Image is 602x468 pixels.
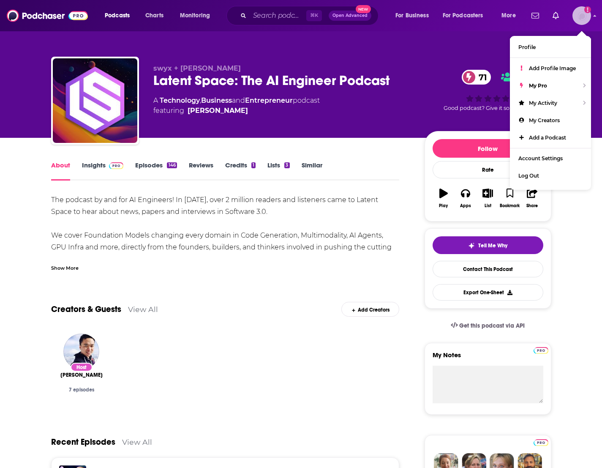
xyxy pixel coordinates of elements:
a: About [51,161,70,181]
a: Recent Episodes [51,437,115,447]
button: open menu [99,9,141,22]
span: Good podcast? Give it some love! [444,105,532,111]
a: Get this podcast via API [444,315,532,336]
div: Host [71,363,93,372]
button: Bookmark [499,183,521,213]
button: Export One-Sheet [433,284,543,301]
a: Credits1 [225,161,256,181]
div: Play [439,203,448,208]
a: Account Settings [510,150,591,167]
a: Add Profile Image [510,60,591,77]
span: My Creators [529,117,560,123]
div: 146 [167,162,177,168]
button: Follow [433,139,543,158]
span: New [356,5,371,13]
img: Latent Space: The AI Engineer Podcast [53,58,137,143]
a: Shawn Wang [60,372,103,378]
label: My Notes [433,351,543,366]
img: User Profile [572,6,591,25]
button: Open AdvancedNew [329,11,371,21]
span: ⌘ K [306,10,322,21]
div: Search podcasts, credits, & more... [234,6,387,25]
span: [PERSON_NAME] [60,372,103,378]
a: Creators & Guests [51,304,121,315]
span: My Activity [529,100,557,106]
span: For Business [395,10,429,22]
span: 71 [470,70,491,85]
a: My Creators [510,112,591,129]
a: Shawn Wang [188,106,248,116]
div: Apps [460,203,471,208]
div: A podcast [153,96,320,116]
div: Bookmark [500,203,520,208]
a: Reviews [189,161,213,181]
a: View All [128,305,158,314]
span: Log Out [518,172,539,179]
a: Add a Podcast [510,129,591,146]
button: tell me why sparkleTell Me Why [433,236,543,254]
a: 71 [462,70,491,85]
a: Pro website [534,438,548,446]
span: Monitoring [180,10,210,22]
a: Business [201,96,232,104]
img: Podchaser Pro [534,439,548,446]
button: Play [433,183,455,213]
a: Profile [510,38,591,56]
a: Pro website [534,346,548,354]
span: Tell Me Why [478,242,507,249]
span: featuring [153,106,320,116]
div: Add Creators [341,302,399,317]
a: Lists3 [267,161,289,181]
button: open menu [174,9,221,22]
span: Add Profile Image [529,65,576,71]
a: Contact This Podcast [433,261,543,277]
a: Episodes146 [135,161,177,181]
input: Search podcasts, credits, & more... [250,9,306,22]
svg: Add a profile image [584,6,591,13]
div: Rate [433,161,543,178]
div: The podcast by and for AI Engineers! In [DATE], over 2 million readers and listeners came to Late... [51,194,400,336]
span: For Podcasters [443,10,483,22]
button: open menu [437,9,496,22]
div: 71Good podcast? Give it some love! [425,64,551,117]
div: 1 [251,162,256,168]
a: Similar [302,161,322,181]
div: 3 [284,162,289,168]
button: Show profile menu [572,6,591,25]
button: open menu [496,9,526,22]
button: List [477,183,498,213]
ul: Show profile menu [510,36,591,190]
span: Charts [145,10,163,22]
button: Apps [455,183,477,213]
span: Profile [518,44,536,50]
img: Podchaser Pro [534,347,548,354]
a: Charts [140,9,169,22]
a: Show notifications dropdown [549,8,562,23]
span: Podcasts [105,10,130,22]
span: swyx + [PERSON_NAME] [153,64,241,72]
button: open menu [390,9,439,22]
img: tell me why sparkle [468,242,475,249]
span: and [232,96,245,104]
img: Podchaser Pro [109,162,124,169]
span: Logged in as danikarchmer [572,6,591,25]
div: Share [526,203,538,208]
span: Account Settings [518,155,563,161]
span: More [501,10,516,22]
a: Show notifications dropdown [528,8,542,23]
span: My Pro [529,82,547,89]
span: Open Advanced [332,14,368,18]
button: Share [521,183,543,213]
div: List [485,203,491,208]
img: Podchaser - Follow, Share and Rate Podcasts [7,8,88,24]
span: Add a Podcast [529,134,566,141]
a: InsightsPodchaser Pro [82,161,124,181]
span: Get this podcast via API [459,322,525,329]
div: 7 episodes [58,387,105,393]
img: Shawn Wang [63,334,99,369]
span: , [200,96,201,104]
a: Entrepreneur [245,96,293,104]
